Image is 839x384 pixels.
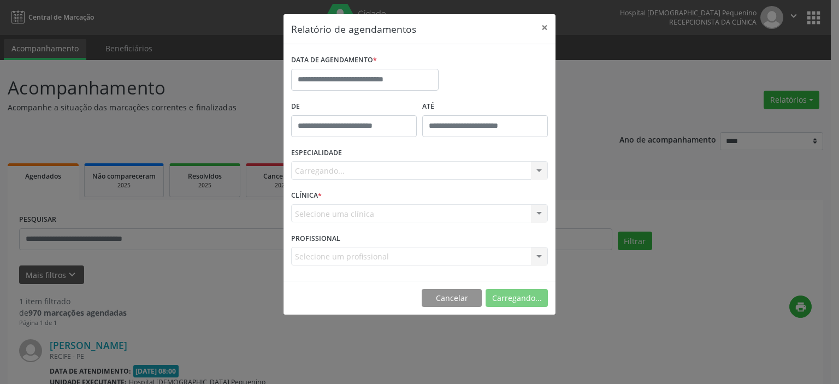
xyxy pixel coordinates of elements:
button: Carregando... [486,289,548,308]
label: DATA DE AGENDAMENTO [291,52,377,69]
button: Cancelar [422,289,482,308]
label: ESPECIALIDADE [291,145,342,162]
label: PROFISSIONAL [291,230,340,247]
label: De [291,98,417,115]
button: Close [534,14,556,41]
h5: Relatório de agendamentos [291,22,416,36]
label: CLÍNICA [291,187,322,204]
label: ATÉ [422,98,548,115]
